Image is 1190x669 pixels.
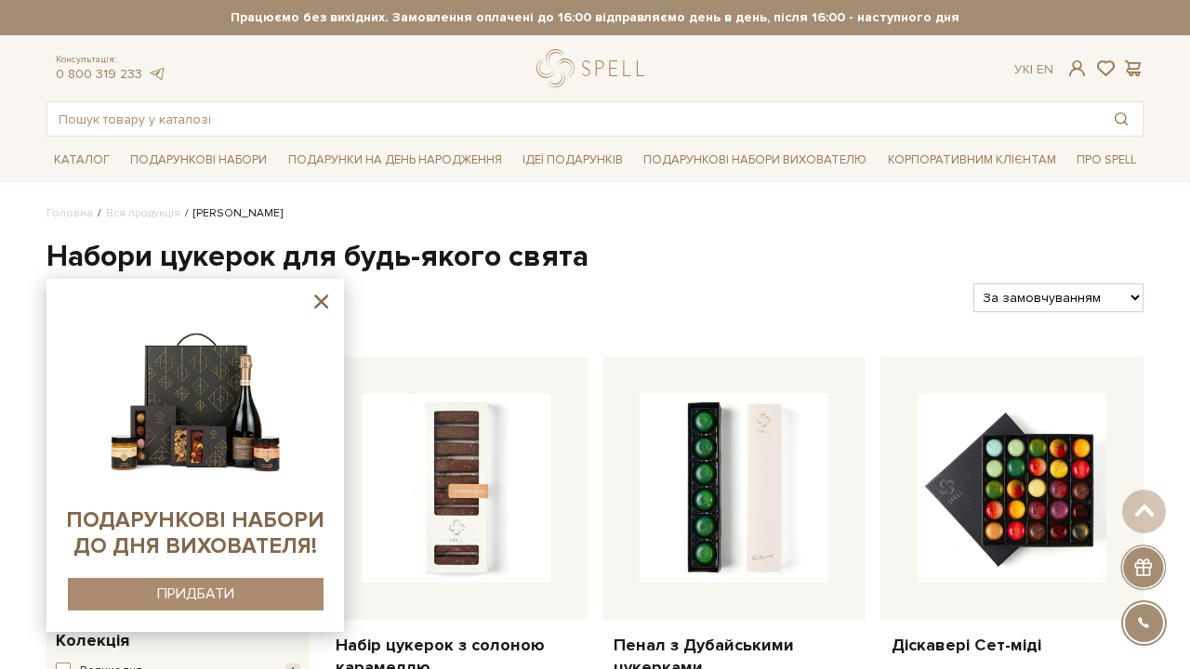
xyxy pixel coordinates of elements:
[515,146,630,175] a: Ідеї подарунків
[892,635,1132,656] a: Діскавері Сет-міді
[46,206,93,220] a: Головна
[46,9,1144,26] strong: Працюємо без вихідних. Замовлення оплачені до 16:00 відправляємо день в день, після 16:00 - насту...
[1030,61,1033,77] span: |
[46,146,117,175] a: Каталог
[1069,146,1144,175] a: Про Spell
[1037,61,1053,77] a: En
[880,144,1064,176] a: Корпоративним клієнтам
[180,205,283,222] li: [PERSON_NAME]
[47,102,1100,136] input: Пошук товару у каталозі
[281,146,509,175] a: Подарунки на День народження
[1100,102,1143,136] button: Пошук товару у каталозі
[636,144,874,176] a: Подарункові набори вихователю
[536,49,653,87] a: logo
[56,54,165,66] span: Консультація:
[46,238,1144,277] h1: Набори цукерок для будь-якого свята
[123,146,274,175] a: Подарункові набори
[56,66,142,82] a: 0 800 319 233
[1014,61,1053,78] div: Ук
[56,628,129,653] span: Колекція
[106,206,180,220] a: Вся продукція
[147,66,165,82] a: telegram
